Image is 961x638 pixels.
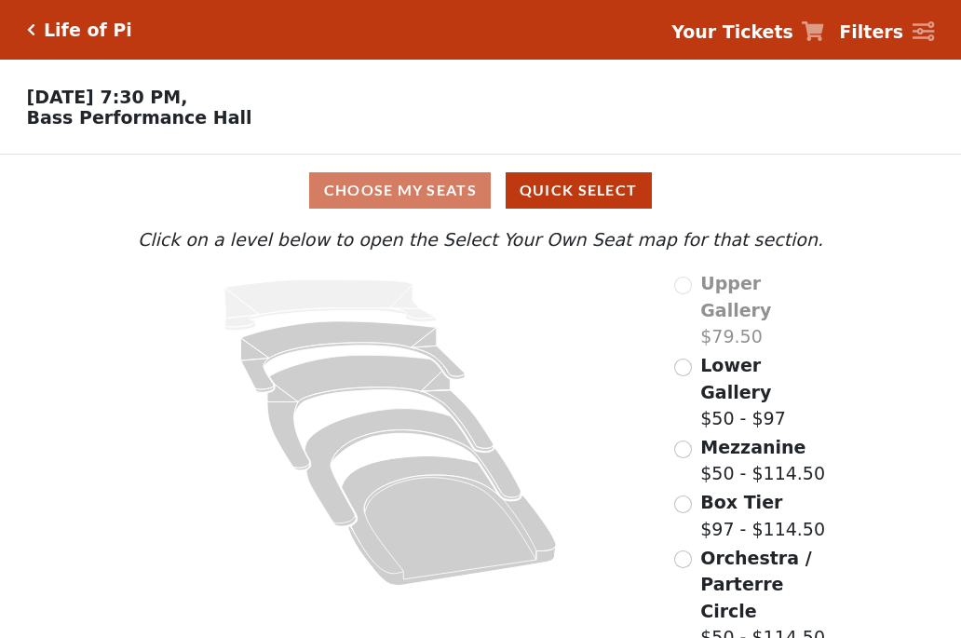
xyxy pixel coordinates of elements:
[671,19,824,46] a: Your Tickets
[224,279,437,331] path: Upper Gallery - Seats Available: 0
[506,172,652,209] button: Quick Select
[700,437,805,457] span: Mezzanine
[700,352,828,432] label: $50 - $97
[700,492,782,512] span: Box Tier
[671,21,793,42] strong: Your Tickets
[700,270,828,350] label: $79.50
[700,355,771,402] span: Lower Gallery
[44,20,132,41] h5: Life of Pi
[241,321,466,392] path: Lower Gallery - Seats Available: 167
[700,273,771,320] span: Upper Gallery
[342,456,557,586] path: Orchestra / Parterre Circle - Seats Available: 37
[700,489,825,542] label: $97 - $114.50
[700,434,825,487] label: $50 - $114.50
[133,226,828,253] p: Click on a level below to open the Select Your Own Seat map for that section.
[839,19,934,46] a: Filters
[27,23,35,36] a: Click here to go back to filters
[700,548,811,621] span: Orchestra / Parterre Circle
[839,21,903,42] strong: Filters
